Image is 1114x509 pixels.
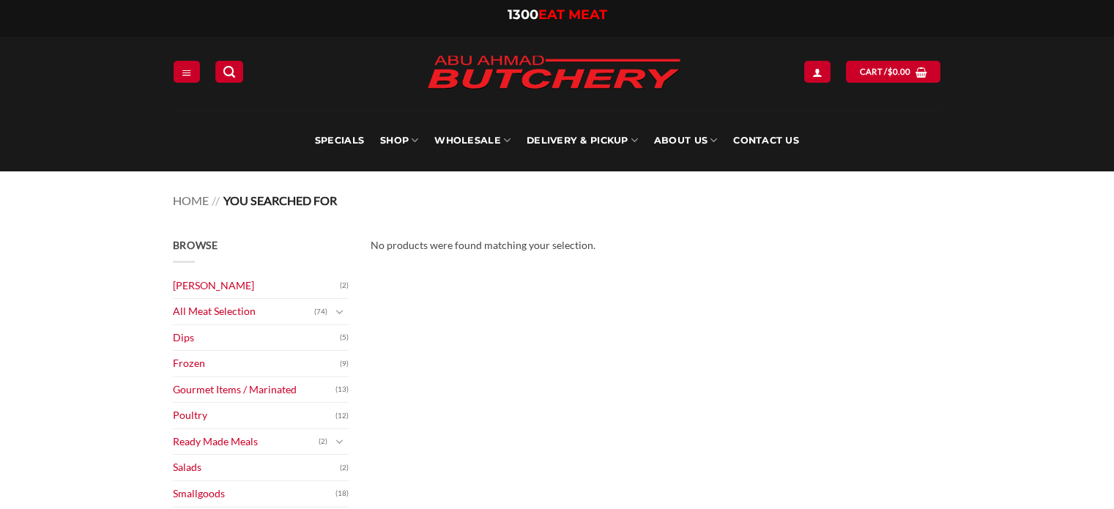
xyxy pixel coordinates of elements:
[527,110,638,171] a: Delivery & Pickup
[860,65,911,78] span: Cart /
[335,405,349,427] span: (12)
[340,275,349,297] span: (2)
[888,67,911,76] bdi: 0.00
[173,273,340,299] a: [PERSON_NAME]
[380,110,418,171] a: SHOP
[314,301,327,323] span: (74)
[173,429,319,455] a: Ready Made Meals
[173,239,218,251] span: Browse
[434,110,510,171] a: Wholesale
[371,237,942,254] div: No products were found matching your selection.
[538,7,607,23] span: EAT MEAT
[335,379,349,401] span: (13)
[340,457,349,479] span: (2)
[173,351,340,376] a: Frozen
[173,299,314,324] a: All Meat Selection
[173,325,340,351] a: Dips
[415,45,693,101] img: Abu Ahmad Butchery
[508,7,538,23] span: 1300
[335,483,349,505] span: (18)
[508,7,607,23] a: 1300EAT MEAT
[846,61,940,82] a: View cart
[173,481,335,507] a: Smallgoods
[173,377,335,403] a: Gourmet Items / Marinated
[331,434,349,450] button: Toggle
[223,193,337,207] span: You searched for
[331,304,349,320] button: Toggle
[888,65,893,78] span: $
[654,110,717,171] a: About Us
[215,61,243,82] a: Search
[804,61,831,82] a: Login
[173,455,340,480] a: Salads
[212,193,220,207] span: //
[174,61,200,82] a: Menu
[319,431,327,453] span: (2)
[733,110,799,171] a: Contact Us
[173,193,209,207] a: Home
[315,110,364,171] a: Specials
[340,353,349,375] span: (9)
[340,327,349,349] span: (5)
[173,403,335,428] a: Poultry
